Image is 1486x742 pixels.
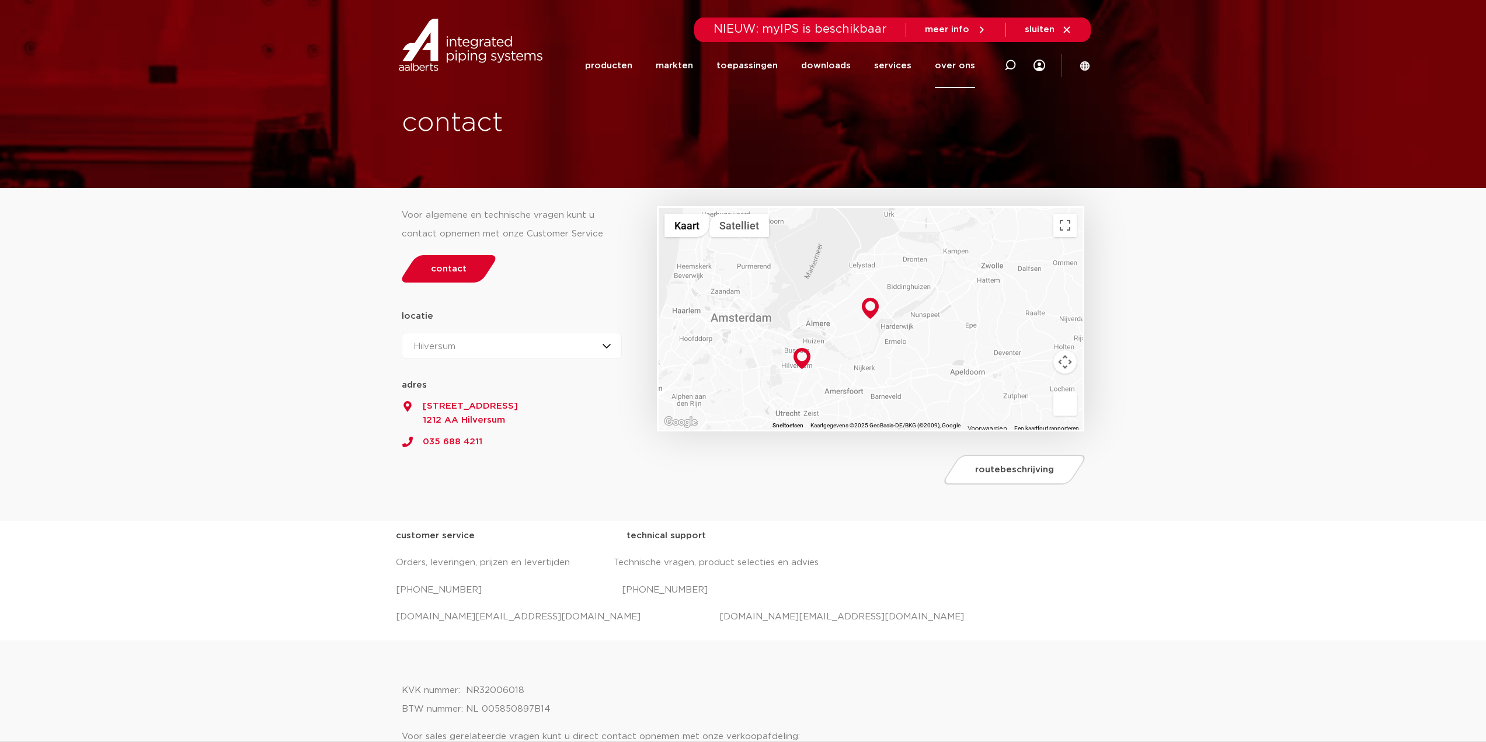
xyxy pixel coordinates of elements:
[874,43,911,88] a: services
[402,681,1085,719] p: KVK nummer: NR32006018 BTW nummer: NL 005850897B14
[656,43,693,88] a: markten
[1014,425,1079,431] a: Een kaartfout rapporteren
[925,25,969,34] span: meer info
[941,455,1088,485] a: routebeschrijving
[402,104,786,142] h1: contact
[396,608,1091,626] p: [DOMAIN_NAME][EMAIL_ADDRESS][DOMAIN_NAME] [DOMAIN_NAME][EMAIL_ADDRESS][DOMAIN_NAME]
[398,255,499,283] a: contact
[1053,350,1077,374] button: Bedieningsopties voor de kaartweergave
[968,426,1007,431] a: Voorwaarden
[662,414,700,430] a: Dit gebied openen in Google Maps (er wordt een nieuw venster geopend)
[396,581,1091,600] p: [PHONE_NUMBER] [PHONE_NUMBER]
[925,25,987,35] a: meer info
[716,43,778,88] a: toepassingen
[662,414,700,430] img: Google
[975,465,1054,474] span: routebeschrijving
[1025,25,1072,35] a: sluiten
[810,422,960,429] span: Kaartgegevens ©2025 GeoBasis-DE/BKG (©2009), Google
[396,531,706,540] strong: customer service technical support
[402,206,622,243] div: Voor algemene en technische vragen kunt u contact opnemen met onze Customer Service
[935,43,975,88] a: over ons
[585,43,632,88] a: producten
[709,214,769,237] button: Satellietbeelden tonen
[1025,25,1055,34] span: sluiten
[1053,214,1077,237] button: Weergave op volledig scherm aan- of uitzetten
[414,342,455,351] span: Hilversum
[664,214,709,237] button: Stratenkaart tonen
[431,264,467,273] span: contact
[396,553,1091,572] p: Orders, leveringen, prijzen en levertijden Technische vragen, product selecties en advies
[402,312,433,321] strong: locatie
[801,43,851,88] a: downloads
[714,23,887,35] span: NIEUW: myIPS is beschikbaar
[772,421,803,430] button: Sneltoetsen
[1053,392,1077,416] button: Sleep Pegman de kaart op om Street View te openen
[585,43,975,88] nav: Menu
